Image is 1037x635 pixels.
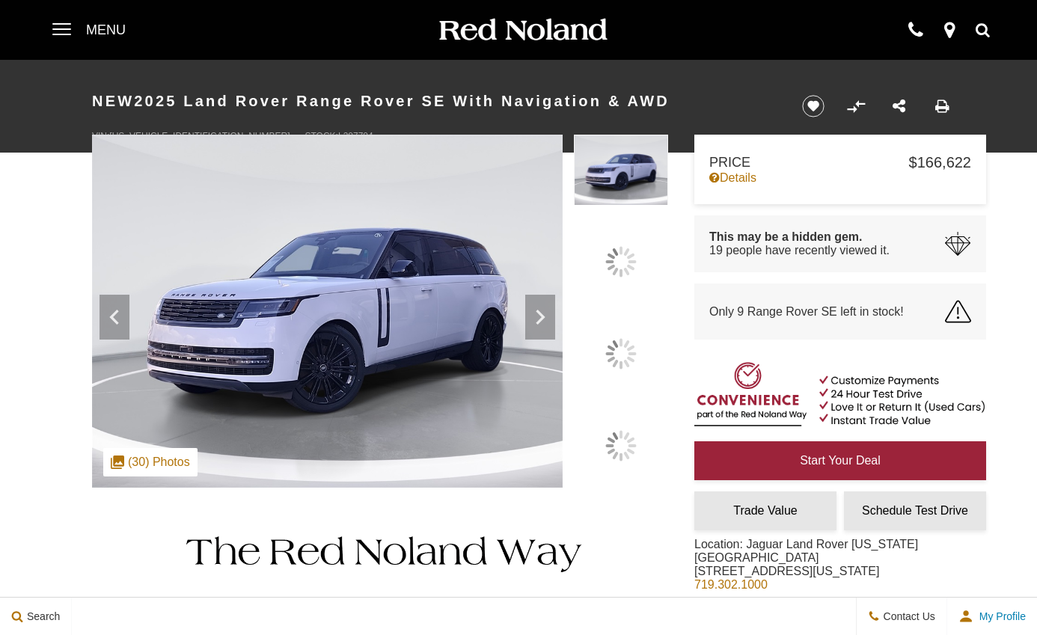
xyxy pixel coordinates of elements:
[92,71,777,131] h1: 2025 Land Rover Range Rover SE With Navigation & AWD
[23,610,60,622] span: Search
[709,154,971,171] a: Price $166,622
[92,93,134,109] strong: New
[709,305,904,319] span: Only 9 Range Rover SE left in stock!
[947,598,1037,635] button: user-profile-menu
[305,131,338,141] span: Stock:
[880,610,935,622] span: Contact Us
[436,17,608,43] img: Red Noland Auto Group
[694,538,986,603] div: Location: Jaguar Land Rover [US_STATE][GEOGRAPHIC_DATA] [STREET_ADDRESS][US_STATE]
[845,95,867,117] button: Compare vehicle
[709,230,890,244] span: This may be a hidden gem.
[694,578,768,591] a: 719.302.1000
[797,94,830,118] button: Save vehicle
[709,155,909,171] span: Price
[973,610,1026,622] span: My Profile
[733,504,797,517] span: Trade Value
[103,448,198,476] div: (30) Photos
[109,131,290,141] span: [US_VEHICLE_IDENTIFICATION_NUMBER]
[694,491,836,530] a: Trade Value
[574,135,668,206] img: New 2025 Ostuni Pearl White Premium Metallic Land Rover SE image 1
[844,491,986,530] a: Schedule Test Drive
[709,244,890,257] span: 19 people have recently viewed it.
[709,171,971,185] a: Details
[909,154,971,171] span: $166,622
[92,135,563,488] img: New 2025 Ostuni Pearl White Premium Metallic Land Rover SE image 1
[92,131,109,141] span: VIN:
[893,98,905,115] a: Share this New 2025 Land Rover Range Rover SE With Navigation & AWD
[935,98,949,115] a: Print this New 2025 Land Rover Range Rover SE With Navigation & AWD
[862,504,968,517] span: Schedule Test Drive
[694,441,986,480] a: Start Your Deal
[800,454,881,467] span: Start Your Deal
[338,131,373,141] span: L307704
